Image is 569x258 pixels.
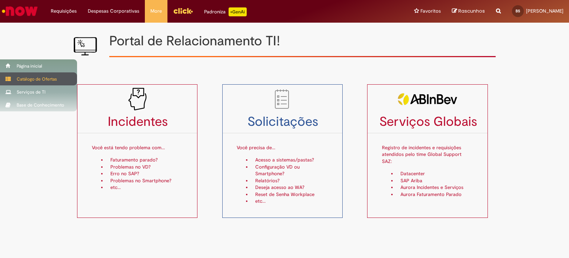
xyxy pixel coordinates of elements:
[452,8,485,15] a: Rascunhos
[382,135,473,167] p: Registro de incidentes e requisições atendidos pelo time Global Support SAZ:
[204,7,247,16] div: Padroniza
[252,157,328,164] li: Acesso a sistemas/pastas?
[420,7,441,15] span: Favoritos
[1,4,39,19] img: ServiceNow
[252,198,328,205] li: etc...
[107,170,183,177] li: Erro no SAP?
[73,34,97,58] img: IT_portal_V2.png
[88,7,139,15] span: Despesas Corporativas
[109,34,496,49] h1: Portal de Relacionamento TI!
[252,177,328,184] li: Relatórios?
[252,191,328,198] li: Reset de Senha Workplace
[516,9,520,13] span: BS
[526,8,563,14] span: [PERSON_NAME]
[107,177,183,184] li: Problemas no Smartphone?
[150,7,162,15] span: More
[126,87,149,111] img: problem_it_V2.png
[458,7,485,14] span: Rascunhos
[397,170,473,177] li: Datacenter
[173,5,193,16] img: click_logo_yellow_360x200.png
[397,191,473,198] li: Aurora Faturamento Parado
[223,115,342,129] h3: Solicitações
[397,177,473,184] li: SAP Ariba
[51,7,77,15] span: Requisições
[92,135,183,153] p: Você está tendo problema com...
[398,87,457,111] img: servicosglobais2.png
[367,115,487,129] h3: Serviços Globais
[252,184,328,191] li: Deseja acesso ao WA?
[397,184,473,191] li: Aurora Incidentes e Serviços
[229,7,247,16] p: +GenAi
[107,157,183,164] li: Faturamento parado?
[107,164,183,171] li: Problemas no VD?
[77,115,197,129] h3: Incidentes
[107,184,183,191] li: etc...
[237,135,328,153] p: Você precisa de...
[270,87,294,111] img: to_do_list.png
[252,164,328,177] li: Configuração VD ou Smartphone?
